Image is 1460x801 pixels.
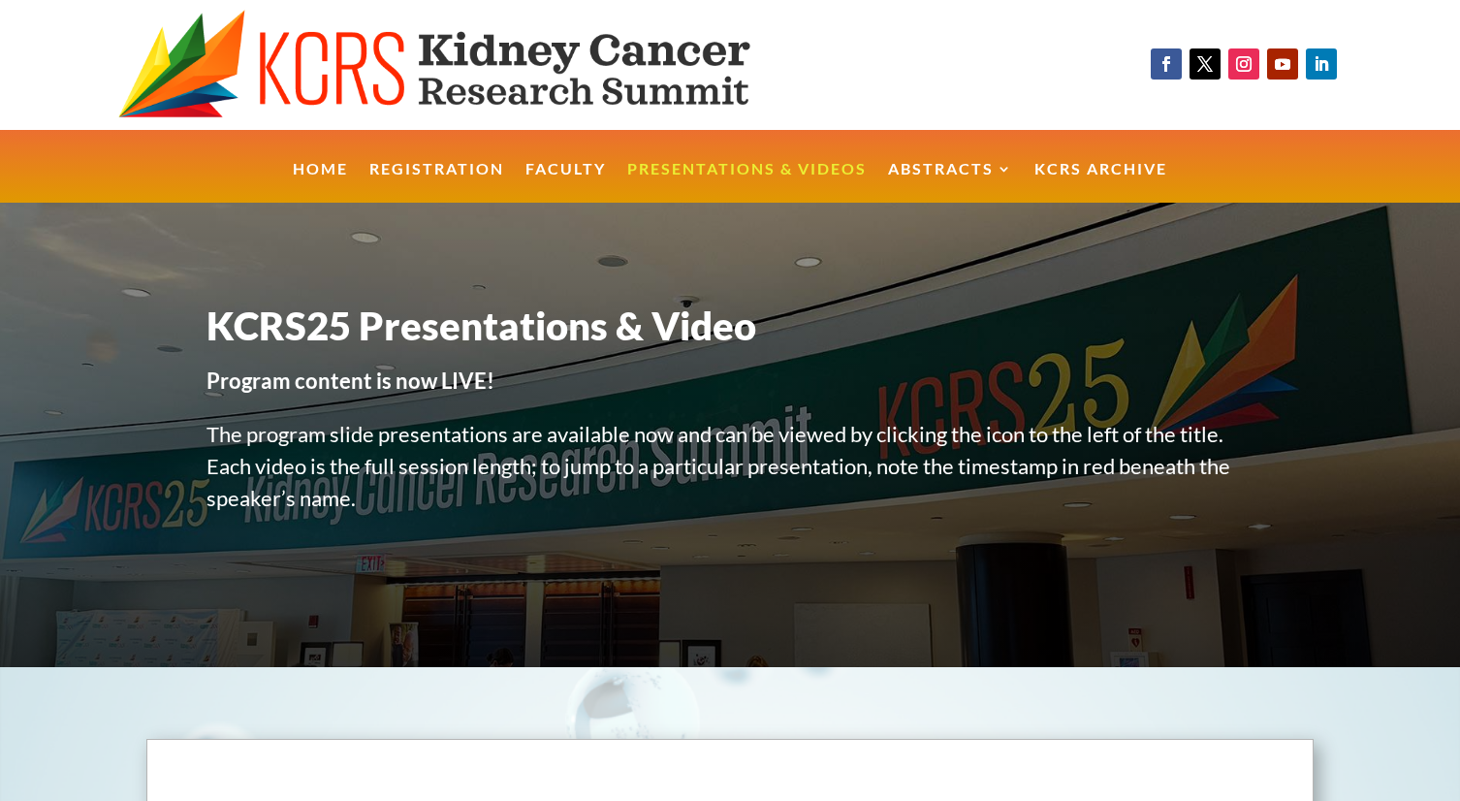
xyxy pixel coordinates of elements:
[888,162,1013,204] a: Abstracts
[1034,162,1167,204] a: KCRS Archive
[369,162,504,204] a: Registration
[1228,48,1259,80] a: Follow on Instagram
[1190,48,1221,80] a: Follow on X
[525,162,606,204] a: Faculty
[1267,48,1298,80] a: Follow on Youtube
[206,418,1254,535] p: The program slide presentations are available now and can be viewed by clicking the icon to the l...
[627,162,867,204] a: Presentations & Videos
[206,368,494,394] strong: Program content is now LIVE!
[1151,48,1182,80] a: Follow on Facebook
[293,162,348,204] a: Home
[1306,48,1337,80] a: Follow on LinkedIn
[118,10,828,120] img: KCRS generic logo wide
[206,303,756,349] span: KCRS25 Presentations & Video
